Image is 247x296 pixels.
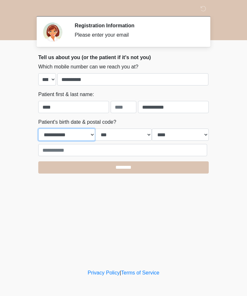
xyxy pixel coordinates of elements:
[43,22,62,42] img: Agent Avatar
[75,22,199,29] h2: Registration Information
[38,91,94,98] label: Patient first & last name:
[75,31,199,39] div: Please enter your email
[38,63,138,71] label: Which mobile number can we reach you at?
[121,270,159,275] a: Terms of Service
[38,118,116,126] label: Patient's birth date & postal code?
[88,270,120,275] a: Privacy Policy
[120,270,121,275] a: |
[32,5,40,13] img: Sm Skin La Laser Logo
[38,54,209,60] h2: Tell us about you (or the patient if it's not you)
